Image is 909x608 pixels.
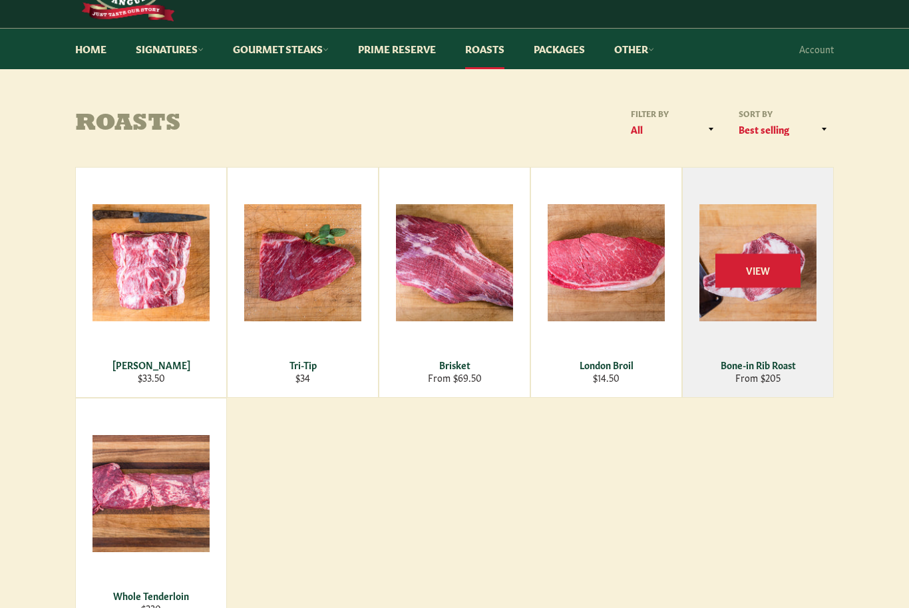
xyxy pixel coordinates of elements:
img: Brisket [396,204,513,321]
img: London Broil [548,204,665,321]
div: $33.50 [85,371,218,384]
a: Packages [520,29,598,69]
a: Roasts [452,29,518,69]
a: Account [793,29,840,69]
div: [PERSON_NAME] [85,359,218,371]
a: Home [62,29,120,69]
div: $34 [236,371,370,384]
img: Whole Tenderloin [92,435,210,552]
a: London Broil London Broil $14.50 [530,167,682,398]
div: From $69.50 [388,371,522,384]
label: Filter by [626,108,721,119]
h1: Roasts [75,111,454,138]
div: Tri-Tip [236,359,370,371]
div: $14.50 [540,371,673,384]
a: Prime Reserve [345,29,449,69]
img: Chuck Roast [92,204,210,321]
label: Sort by [734,108,834,119]
a: Other [601,29,667,69]
img: Tri-Tip [244,204,361,321]
div: Whole Tenderloin [85,589,218,602]
a: Bone-in Rib Roast Bone-in Rib Roast From $205 View [682,167,834,398]
a: Tri-Tip Tri-Tip $34 [227,167,379,398]
a: Brisket Brisket From $69.50 [379,167,530,398]
a: Gourmet Steaks [220,29,342,69]
span: View [715,253,801,287]
a: Chuck Roast [PERSON_NAME] $33.50 [75,167,227,398]
div: London Broil [540,359,673,371]
div: Brisket [388,359,522,371]
div: Bone-in Rib Roast [691,359,825,371]
a: Signatures [122,29,217,69]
